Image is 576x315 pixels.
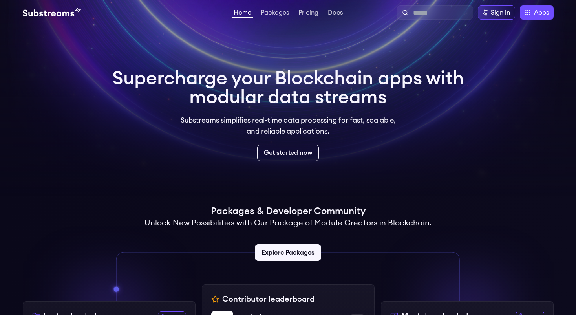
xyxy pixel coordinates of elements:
[297,9,320,17] a: Pricing
[232,9,253,18] a: Home
[211,205,366,218] h1: Packages & Developer Community
[255,244,321,261] a: Explore Packages
[491,8,510,17] div: Sign in
[23,8,81,17] img: Substream's logo
[326,9,344,17] a: Docs
[257,145,319,161] a: Get started now
[175,115,401,137] p: Substreams simplifies real-time data processing for fast, scalable, and reliable applications.
[478,5,515,20] a: Sign in
[259,9,291,17] a: Packages
[112,69,464,107] h1: Supercharge your Blockchain apps with modular data streams
[534,8,549,17] span: Apps
[144,218,432,229] h2: Unlock New Possibilities with Our Package of Module Creators in Blockchain.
